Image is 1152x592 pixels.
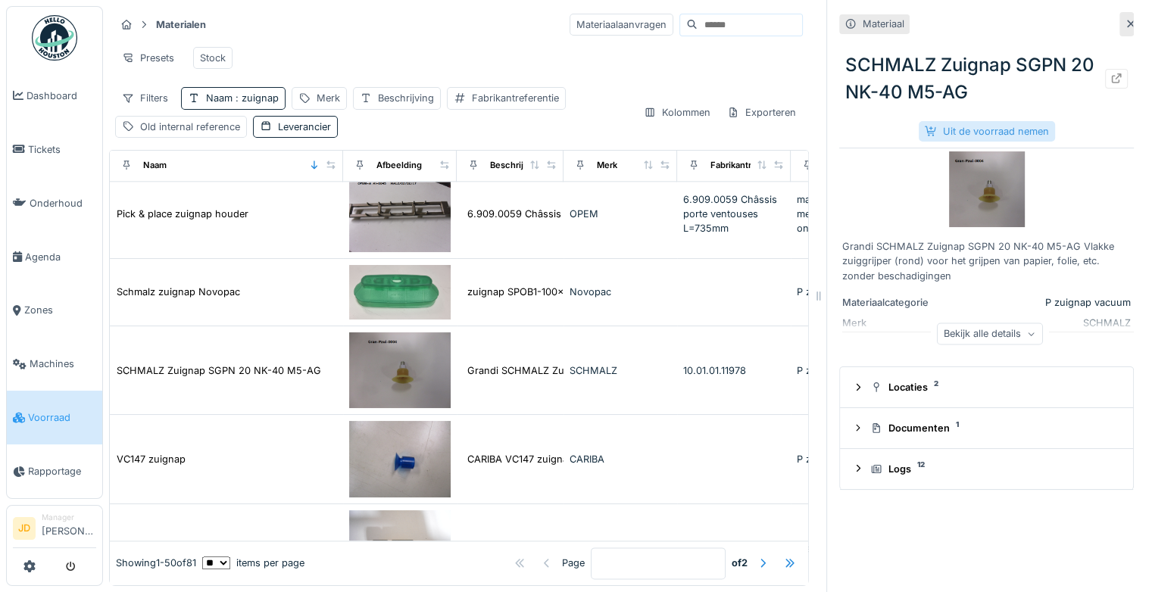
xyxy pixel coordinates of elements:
div: Afbeelding [376,159,422,172]
a: Agenda [7,230,102,284]
div: Fabrikantreferentie [472,91,559,105]
div: OPEM [570,207,671,221]
div: Pick & place zuignap houder [117,207,248,221]
span: Machines [30,357,96,371]
div: zuignap SPOB1-100x40 ED-65 SCHMALZ opname karto... [467,285,735,299]
div: P zuignap vacuum [797,285,898,299]
span: Zones [24,303,96,317]
div: SCHMALZ Zuignap SGPN 20 NK-40 M5-AG [839,45,1134,112]
div: Filters [115,87,175,109]
span: Rapportage [28,464,96,478]
div: Materiaalaanvragen [570,14,673,36]
div: P zuignap vacuum [797,452,898,466]
a: Voorraad [7,391,102,444]
div: Merk [317,91,340,105]
div: Materiaal [863,17,904,31]
div: P zuignap vacuum [962,295,1131,310]
img: SCHMALZ Zuignap SGPN 20 NK-40 M5-AG [349,332,451,409]
div: Manager [42,512,96,523]
div: Bekijk alle details [937,322,1043,344]
div: Stock [200,51,226,65]
div: SCHMALZ Zuignap SGPN 20 NK-40 M5-AG [117,363,321,378]
div: Fabrikantreferentie [710,159,789,172]
div: Beschrijving [490,159,542,172]
div: SCHMALZ [570,363,671,378]
div: Beschrijving [378,91,434,105]
img: Verbindingsstuk zuignappen L76 [349,510,451,587]
li: [PERSON_NAME] [42,512,96,544]
strong: of 2 [732,556,748,571]
div: Grandi SCHMALZ Zuignap SGPN 20 NK-40 M5-AG Vl... [467,363,727,378]
div: P zuignap vacuum [797,363,898,378]
div: VC147 zuignap [117,452,186,466]
div: 6.909.0059 Châssis porte ventouses L=735mm [683,192,785,236]
strong: Materialen [150,17,212,32]
img: VC147 zuignap [349,421,451,497]
a: JD Manager[PERSON_NAME] [13,512,96,548]
div: Presets [115,47,181,69]
span: : zuignap [233,92,279,104]
img: Schmalz zuignap Novopac [349,265,451,319]
a: Zones [7,284,102,338]
div: Old internal reference [140,120,240,134]
div: Schmalz zuignap Novopac [117,285,240,299]
img: Badge_color-CXgf-gQk.svg [32,15,77,61]
span: Onderhoud [30,196,96,210]
div: items per page [202,556,304,571]
div: machinespecifiek mechanisch onderdeel [797,192,898,236]
div: Exporteren [720,101,803,123]
span: Tickets [28,142,96,157]
div: Grandi SCHMALZ Zuignap SGPN 20 NK-40 M5-AG Vlakke zuiggrijper (rond) voor het grijpen van papier,... [842,239,1131,283]
div: Materiaalcategorie [842,295,956,310]
div: Naam [206,91,279,105]
img: Pick & place zuignap houder [349,176,451,252]
div: 10.01.01.11978 [683,363,785,378]
div: Merk [597,159,617,172]
summary: Logs12 [846,455,1127,483]
span: Agenda [25,250,96,264]
div: CARIBA VC147 zuignap [467,452,574,466]
a: Machines [7,338,102,391]
div: Uit de voorraad nemen [919,121,1055,142]
div: 6.909.0059 Châssis porte ventouses L=735mm [467,207,688,221]
span: Dashboard [27,89,96,103]
a: Dashboard [7,69,102,123]
li: JD [13,517,36,540]
div: Logs [870,462,1115,476]
div: Page [562,556,585,571]
a: Tickets [7,123,102,176]
summary: Locaties2 [846,373,1127,401]
span: Voorraad [28,410,96,425]
div: CARIBA [570,452,671,466]
div: Leverancier [278,120,331,134]
div: Novopac [570,285,671,299]
div: Naam [143,159,167,172]
div: Documenten [870,421,1115,435]
summary: Documenten1 [846,414,1127,442]
div: Showing 1 - 50 of 81 [116,556,196,571]
div: Locaties [870,380,1115,394]
a: Rapportage [7,444,102,498]
div: Kolommen [637,101,717,123]
img: SCHMALZ Zuignap SGPN 20 NK-40 M5-AG [949,151,1025,227]
a: Onderhoud [7,176,102,230]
